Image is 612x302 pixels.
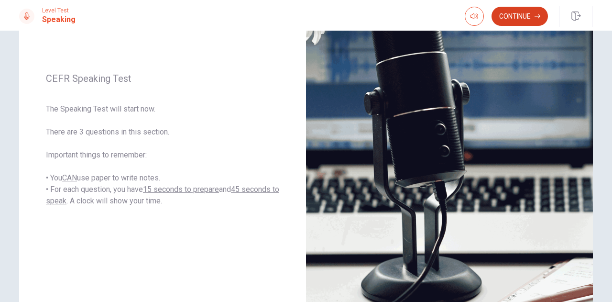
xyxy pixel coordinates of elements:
[42,14,76,25] h1: Speaking
[62,173,77,182] u: CAN
[42,7,76,14] span: Level Test
[46,103,279,207] span: The Speaking Test will start now. There are 3 questions in this section. Important things to reme...
[492,7,548,26] button: Continue
[46,73,279,84] span: CEFR Speaking Test
[143,185,219,194] u: 15 seconds to prepare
